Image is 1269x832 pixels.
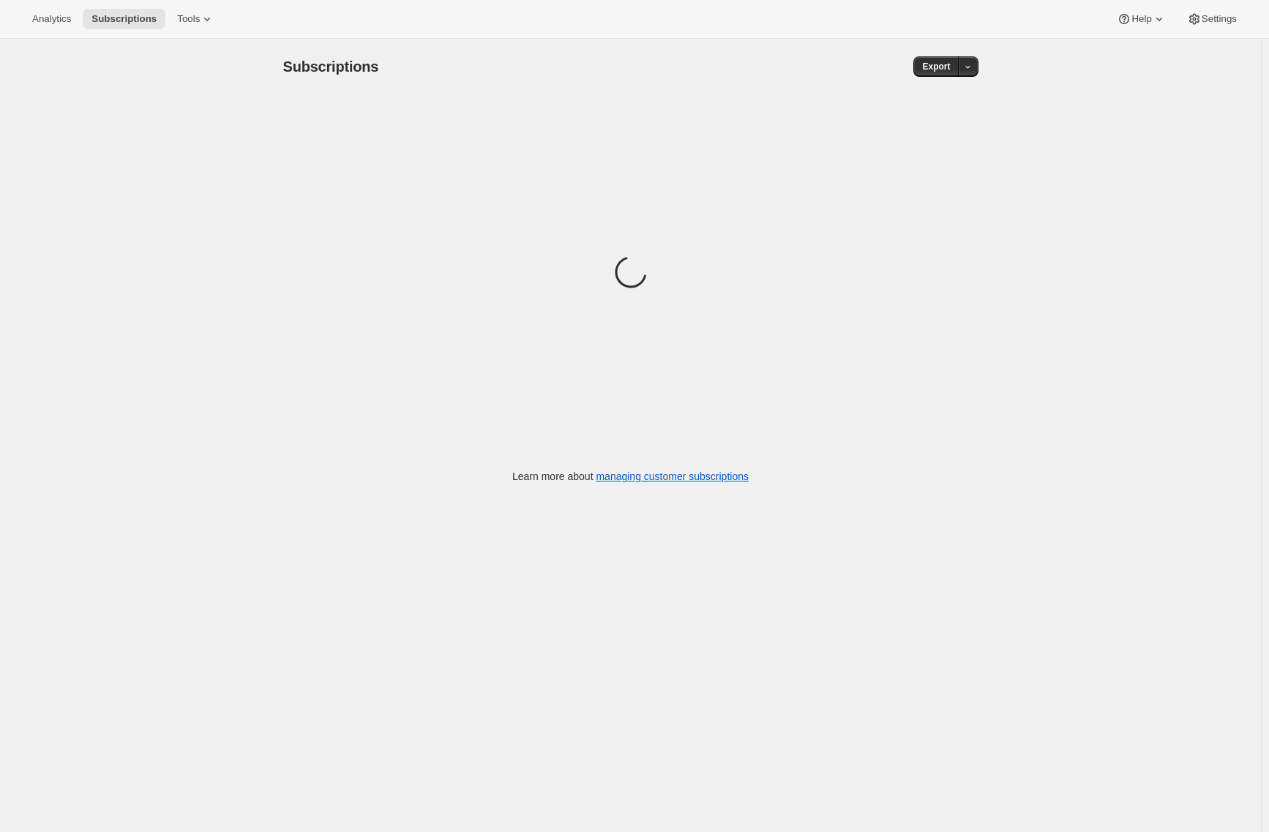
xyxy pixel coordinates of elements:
button: Subscriptions [83,9,165,29]
button: Settings [1178,9,1246,29]
a: managing customer subscriptions [596,471,749,482]
span: Export [922,61,950,72]
span: Settings [1202,13,1237,25]
span: Tools [177,13,200,25]
button: Tools [168,9,223,29]
button: Analytics [23,9,80,29]
span: Subscriptions [91,13,157,25]
button: Export [913,56,959,77]
span: Subscriptions [283,59,379,75]
span: Help [1131,13,1151,25]
p: Learn more about [512,469,749,484]
span: Analytics [32,13,71,25]
button: Help [1108,9,1175,29]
